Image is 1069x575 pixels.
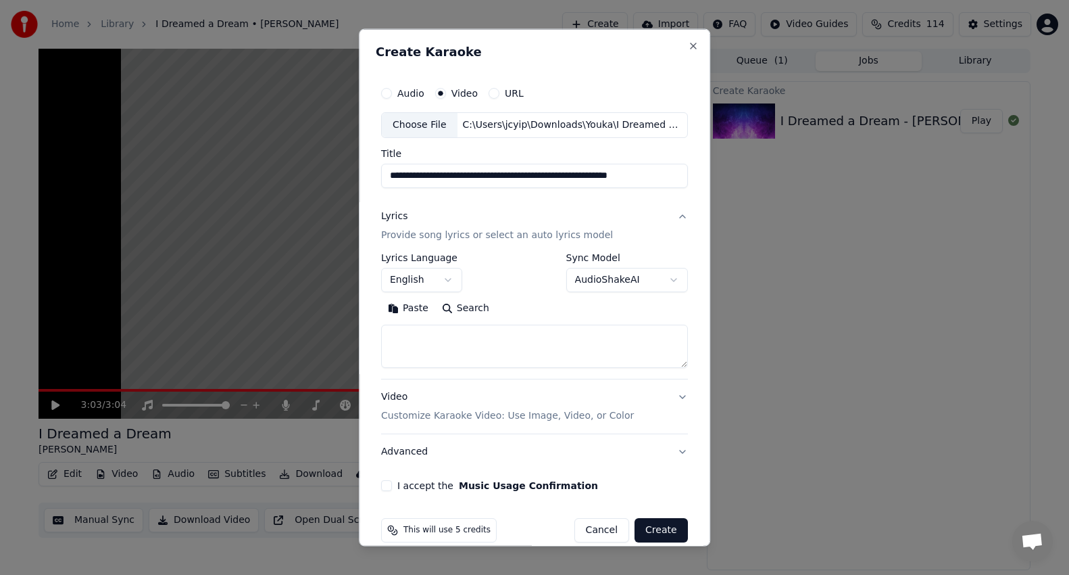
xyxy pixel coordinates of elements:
[381,390,634,422] div: Video
[381,252,462,262] label: Lyrics Language
[381,198,688,252] button: LyricsProvide song lyrics or select an auto lyrics model
[451,89,478,98] label: Video
[435,297,496,319] button: Search
[566,252,688,262] label: Sync Model
[376,46,693,58] h2: Create Karaoke
[381,209,407,223] div: Lyrics
[381,148,688,158] label: Title
[397,480,598,490] label: I accept the
[381,409,634,422] p: Customize Karaoke Video: Use Image, Video, or Color
[397,89,424,98] label: Audio
[381,379,688,433] button: VideoCustomize Karaoke Video: Use Image, Video, or Color
[574,517,629,542] button: Cancel
[459,480,598,490] button: I accept the
[635,517,688,542] button: Create
[381,434,688,469] button: Advanced
[457,118,687,132] div: C:\Users\jcyip\Downloads\Youka\I Dreamed a Dream - [PERSON_NAME]｜ Les Misérables 25th Anniversary...
[381,228,613,241] p: Provide song lyrics or select an auto lyrics model
[382,113,457,137] div: Choose File
[381,297,435,319] button: Paste
[505,89,524,98] label: URL
[381,252,688,378] div: LyricsProvide song lyrics or select an auto lyrics model
[403,524,491,535] span: This will use 5 credits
